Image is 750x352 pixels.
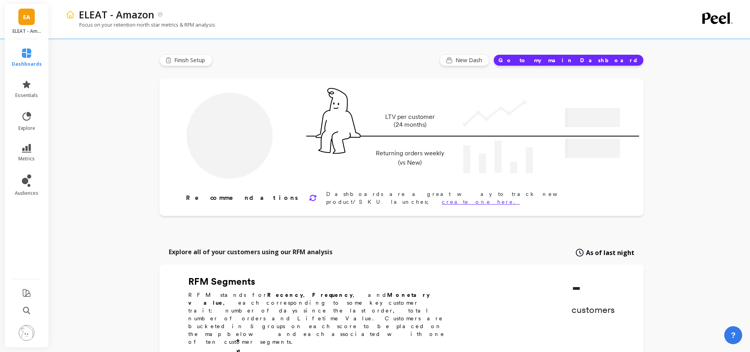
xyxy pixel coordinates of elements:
[586,248,634,257] span: As of last night
[571,275,615,299] p: -
[373,149,446,167] p: Returning orders weekly (vs New)
[571,304,615,316] p: customers
[186,193,300,203] p: Recommendations
[169,247,332,257] p: Explore all of your customers using our RFM analysis
[23,13,30,22] span: EA
[439,54,489,66] button: New Dash
[188,275,454,288] h2: RFM Segments
[18,156,35,162] span: metrics
[493,54,644,66] button: Go to my main Dashboard
[267,292,303,298] b: Recency
[731,330,736,341] span: ?
[455,56,484,64] span: New Dash
[174,56,207,64] span: Finish Setup
[66,10,75,19] img: header icon
[66,21,215,28] p: Focus on your retention north star metrics & RFM analysis
[19,325,34,341] img: profile picture
[724,326,742,344] button: ?
[18,125,35,131] span: explore
[188,291,454,346] p: RFM stands for , , and , each corresponding to some key customer trait: number of days since the ...
[159,54,212,66] button: Finish Setup
[442,199,520,205] a: create one here.
[312,292,353,298] b: Frequency
[326,190,619,206] p: Dashboards are a great way to track new product/SKU launches;
[373,113,446,129] p: LTV per customer (24 months)
[79,8,154,21] p: ELEAT - Amazon
[15,92,38,99] span: essentials
[316,88,361,154] img: pal seatted on line
[12,61,42,67] span: dashboards
[12,28,41,34] p: ELEAT - Amazon
[15,190,38,196] span: audiences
